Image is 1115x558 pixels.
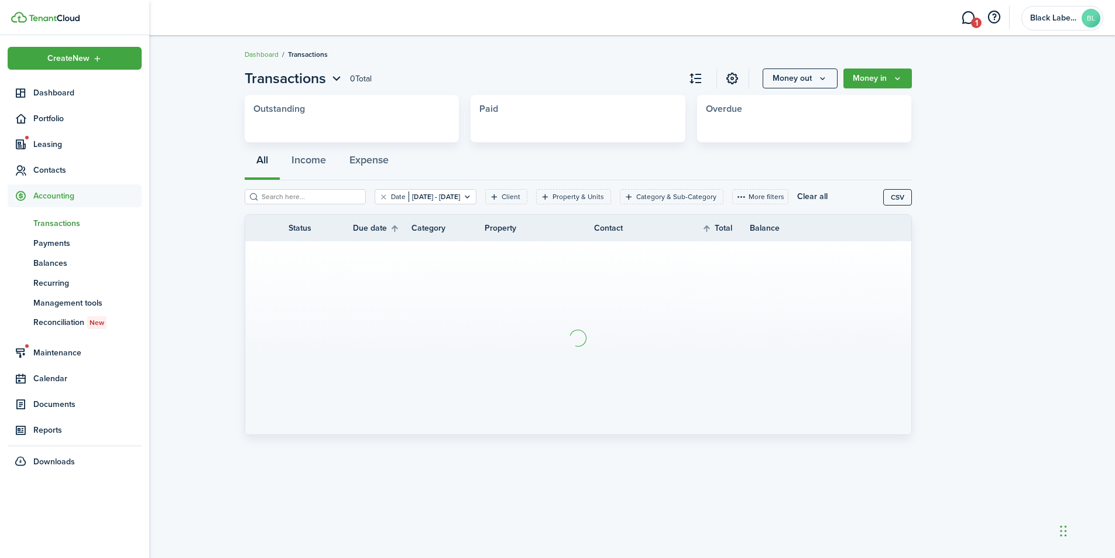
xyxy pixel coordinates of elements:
button: Transactions [245,68,344,89]
th: Property [485,222,595,234]
filter-tag-label: Category & Sub-Category [636,191,716,202]
th: Contact [594,222,680,234]
header-page-total: 0 Total [350,73,372,85]
a: Dashboard [245,49,279,60]
a: Balances [8,253,142,273]
a: Recurring [8,273,142,293]
button: Open menu [245,68,344,89]
span: Accounting [33,190,142,202]
button: CSV [883,189,912,206]
span: Balances [33,257,142,269]
avatar-text: BL [1082,9,1100,28]
img: Loading [568,328,588,348]
filter-tag: Open filter [620,189,723,204]
th: Sort [353,221,411,235]
a: Messaging [957,3,979,33]
widget-stats-title: Overdue [706,104,903,114]
span: Maintenance [33,347,142,359]
span: Transactions [245,68,326,89]
filter-tag-label: Property & Units [553,191,604,202]
img: TenantCloud [11,12,27,23]
button: Open menu [843,69,912,88]
span: Reports [33,424,142,436]
span: Reconciliation [33,316,142,329]
span: Leasing [33,138,142,150]
span: Portfolio [33,112,142,125]
span: Transactions [288,49,328,60]
span: Recurring [33,277,142,289]
th: Category [411,222,485,234]
input: Search here... [259,191,362,203]
filter-tag: Open filter [536,189,611,204]
span: Management tools [33,297,142,309]
button: Clear all [797,189,828,204]
a: ReconciliationNew [8,313,142,333]
span: New [90,317,104,328]
span: Transactions [33,217,142,230]
span: Downloads [33,456,75,468]
span: 1 [971,18,982,28]
button: Money out [763,69,838,88]
span: Contacts [33,164,142,176]
button: Income [280,145,338,180]
widget-stats-title: Outstanding [253,104,451,114]
span: Payments [33,237,142,249]
button: Expense [338,145,400,180]
th: Status [289,222,353,234]
filter-tag-value: [DATE] - [DATE] [409,191,460,202]
img: TenantCloud [29,15,80,22]
a: Reports [8,419,142,441]
a: Dashboard [8,81,142,104]
filter-tag: Open filter [375,189,476,204]
filter-tag: Open filter [485,189,527,204]
button: Open menu [8,47,142,70]
button: Open resource center [984,8,1004,28]
span: Calendar [33,372,142,385]
th: Sort [702,221,750,235]
button: Clear filter [379,192,389,201]
button: More filters [732,189,788,204]
filter-tag-label: Client [502,191,520,202]
iframe: Chat Widget [1056,502,1115,558]
span: Dashboard [33,87,142,99]
span: Create New [47,54,90,63]
a: Payments [8,233,142,253]
button: Open menu [763,69,838,88]
a: Transactions [8,213,142,233]
span: Documents [33,398,142,410]
th: Balance [750,222,820,234]
span: Black Label Realty [1030,14,1077,22]
filter-tag-label: Date [391,191,406,202]
widget-stats-title: Paid [479,104,677,114]
a: Management tools [8,293,142,313]
button: Money in [843,69,912,88]
div: Drag [1060,514,1067,549]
